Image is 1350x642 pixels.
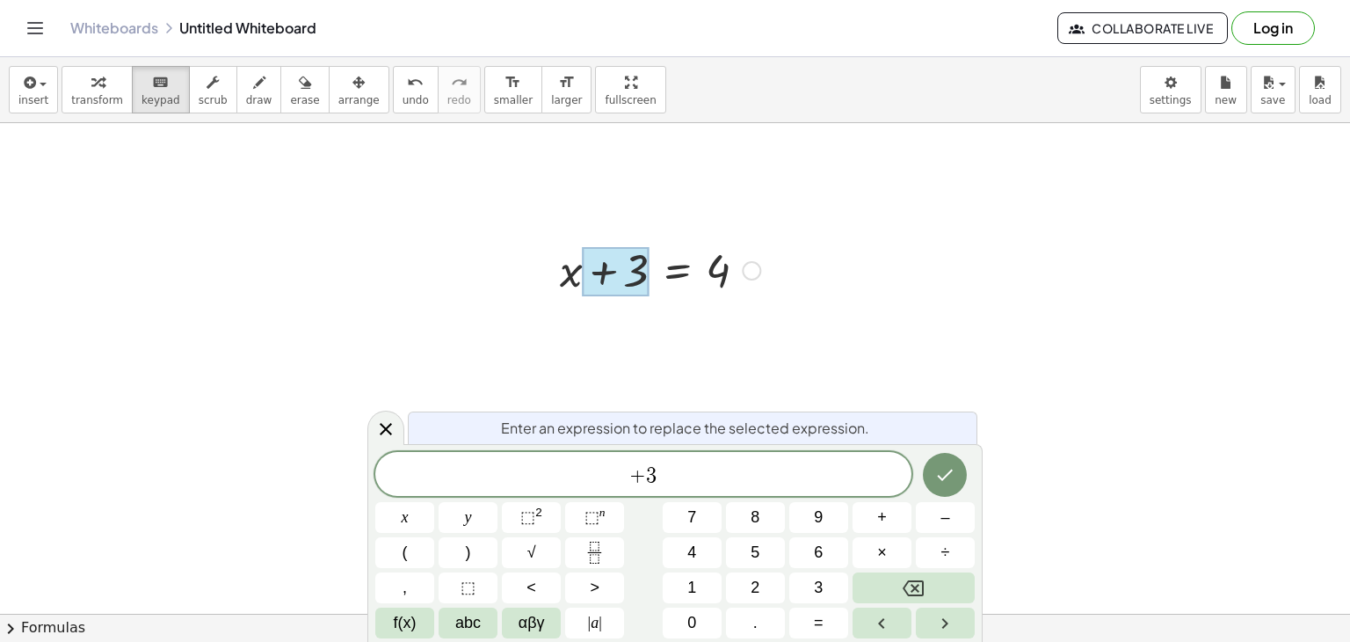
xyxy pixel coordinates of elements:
button: Fraction [565,537,624,568]
span: 2 [751,576,759,600]
button: 6 [789,537,848,568]
span: √ [527,541,536,565]
span: ( [403,541,408,565]
button: 8 [726,502,785,533]
i: keyboard [152,72,169,93]
span: arrange [338,94,380,106]
button: Right arrow [916,608,975,638]
span: + [877,506,887,529]
span: larger [551,94,582,106]
span: 5 [751,541,759,565]
span: a [588,611,602,635]
span: ) [466,541,471,565]
button: Log in [1231,11,1315,45]
button: Squared [502,502,561,533]
button: keyboardkeypad [132,66,190,113]
button: Greater than [565,573,624,603]
span: Collaborate Live [1072,20,1213,36]
span: 9 [814,506,823,529]
button: 2 [726,573,785,603]
button: 4 [663,537,722,568]
span: 4 [687,541,696,565]
span: Enter an expression to replace the selected expression. [501,418,869,439]
button: . [726,608,785,638]
button: Absolute value [565,608,624,638]
button: 3 [789,573,848,603]
span: = [814,611,824,635]
button: Done [923,453,967,497]
span: , [403,576,407,600]
button: Collaborate Live [1057,12,1228,44]
span: smaller [494,94,533,106]
button: 5 [726,537,785,568]
sup: 2 [535,506,542,519]
span: y [465,506,472,529]
button: Alphabet [439,608,497,638]
span: x [402,506,409,529]
span: 3 [646,465,657,486]
button: x [375,502,434,533]
span: transform [71,94,123,106]
button: settings [1140,66,1201,113]
span: settings [1150,94,1192,106]
span: 1 [687,576,696,600]
span: fullscreen [605,94,656,106]
span: | [599,614,602,631]
span: keypad [142,94,180,106]
span: αβγ [519,611,545,635]
button: erase [280,66,329,113]
i: format_size [504,72,521,93]
i: redo [451,72,468,93]
button: 1 [663,573,722,603]
button: Minus [916,502,975,533]
span: abc [455,611,481,635]
span: > [590,576,599,600]
span: save [1260,94,1285,106]
span: ÷ [941,541,950,565]
button: y [439,502,497,533]
button: Square root [502,537,561,568]
span: 0 [687,611,696,635]
span: load [1309,94,1332,106]
span: undo [403,94,429,106]
button: Toggle navigation [21,14,49,42]
button: Plus [853,502,911,533]
span: 7 [687,506,696,529]
span: ⬚ [520,508,535,526]
button: Less than [502,573,561,603]
button: Times [853,537,911,568]
sup: n [599,506,606,519]
button: transform [62,66,133,113]
button: Left arrow [853,608,911,638]
a: Whiteboards [70,19,158,37]
button: ) [439,537,497,568]
button: undoundo [393,66,439,113]
span: + [629,465,646,486]
button: Functions [375,608,434,638]
span: new [1215,94,1237,106]
button: , [375,573,434,603]
button: save [1251,66,1296,113]
button: 0 [663,608,722,638]
button: ( [375,537,434,568]
button: Equals [789,608,848,638]
span: draw [246,94,272,106]
button: redoredo [438,66,481,113]
button: Divide [916,537,975,568]
i: undo [407,72,424,93]
button: load [1299,66,1341,113]
button: fullscreen [595,66,665,113]
span: redo [447,94,471,106]
button: format_sizesmaller [484,66,542,113]
button: format_sizelarger [541,66,592,113]
span: erase [290,94,319,106]
button: draw [236,66,282,113]
button: insert [9,66,58,113]
span: 6 [814,541,823,565]
button: Backspace [853,573,975,603]
span: 3 [814,576,823,600]
span: ⬚ [584,508,599,526]
button: Greek alphabet [502,608,561,638]
span: scrub [199,94,228,106]
span: ⬚ [461,576,475,600]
